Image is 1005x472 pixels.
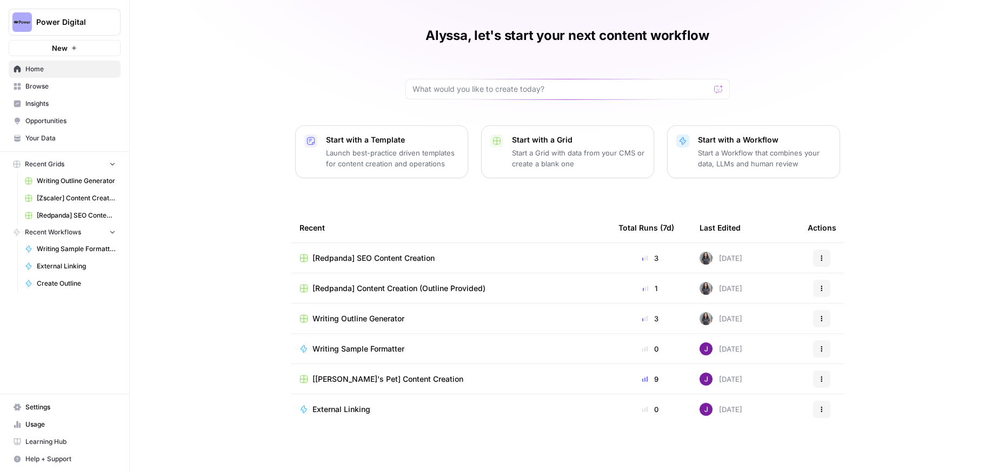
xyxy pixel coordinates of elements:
p: Start a Workflow that combines your data, LLMs and human review [698,147,831,169]
a: External Linking [20,258,121,275]
div: 0 [618,343,682,354]
a: Learning Hub [9,433,121,450]
span: Browse [25,82,116,91]
span: Power Digital [36,17,102,28]
div: 9 [618,374,682,385]
span: External Linking [37,261,116,271]
a: Browse [9,78,121,95]
span: [[PERSON_NAME]'s Pet] Content Creation [312,374,463,385]
p: Start with a Grid [512,134,645,145]
span: Writing Outline Generator [37,176,116,186]
img: nj1ssy6o3lyd6ijko0eoja4aphzn [700,403,713,416]
div: Total Runs (7d) [618,213,674,242]
span: [Redpanda] SEO Content Creation [37,211,116,220]
div: 0 [618,404,682,415]
button: Start with a WorkflowStart a Workflow that combines your data, LLMs and human review [667,125,840,178]
a: [Redpanda] Content Creation (Outline Provided) [299,283,601,294]
span: Writing Sample Formatter [312,343,404,354]
img: jr829soo748j3aun7ehv67oypzvm [700,252,713,265]
img: jr829soo748j3aun7ehv67oypzvm [700,312,713,325]
span: Recent Grids [25,159,64,169]
span: [Redpanda] Content Creation (Outline Provided) [312,283,485,294]
a: Usage [9,416,121,433]
p: Start a Grid with data from your CMS or create a blank one [512,147,645,169]
div: Actions [808,213,836,242]
a: [[PERSON_NAME]'s Pet] Content Creation [299,374,601,385]
span: Writing Sample Formatter [37,244,116,254]
div: [DATE] [700,373,742,386]
img: nj1ssy6o3lyd6ijko0eoja4aphzn [700,342,713,355]
div: 3 [618,313,682,324]
span: External Linking [312,404,370,415]
span: [Zscaler] Content Creation [37,193,116,203]
a: Your Data [9,130,121,147]
span: Recent Workflows [25,227,81,237]
a: External Linking [299,404,601,415]
div: Recent [299,213,601,242]
div: 1 [618,283,682,294]
a: [Zscaler] Content Creation [20,190,121,207]
span: Create Outline [37,279,116,288]
button: Recent Workflows [9,224,121,240]
span: Your Data [25,133,116,143]
span: Settings [25,402,116,412]
input: What would you like to create today? [412,84,710,95]
p: Start with a Template [326,134,459,145]
button: Help + Support [9,450,121,468]
div: [DATE] [700,282,742,295]
div: [DATE] [700,252,742,265]
a: Writing Sample Formatter [20,240,121,258]
a: Opportunities [9,112,121,130]
img: Power Digital Logo [12,12,32,32]
span: Home [25,64,116,74]
a: Home [9,60,121,78]
div: [DATE] [700,312,742,325]
button: Start with a TemplateLaunch best-practice driven templates for content creation and operations [295,125,468,178]
a: Writing Outline Generator [20,172,121,190]
img: jr829soo748j3aun7ehv67oypzvm [700,282,713,295]
button: Recent Grids [9,156,121,172]
a: Writing Sample Formatter [299,343,601,354]
a: Insights [9,95,121,112]
span: Insights [25,99,116,109]
div: 3 [618,253,682,264]
a: [Redpanda] SEO Content Creation [299,253,601,264]
div: [DATE] [700,342,742,355]
span: [Redpanda] SEO Content Creation [312,253,435,264]
span: New [52,43,68,53]
a: Settings [9,399,121,416]
span: Learning Hub [25,437,116,447]
a: Writing Outline Generator [299,313,601,324]
button: Start with a GridStart a Grid with data from your CMS or create a blank one [481,125,654,178]
span: Help + Support [25,454,116,464]
button: New [9,40,121,56]
p: Launch best-practice driven templates for content creation and operations [326,147,459,169]
p: Start with a Workflow [698,134,831,145]
div: Last Edited [700,213,741,242]
div: [DATE] [700,403,742,416]
img: nj1ssy6o3lyd6ijko0eoja4aphzn [700,373,713,386]
button: Workspace: Power Digital [9,9,121,36]
span: Usage [25,420,116,429]
h1: Alyssa, let's start your next content workflow [425,27,709,44]
a: [Redpanda] SEO Content Creation [20,207,121,224]
span: Opportunities [25,116,116,126]
span: Writing Outline Generator [312,313,404,324]
a: Create Outline [20,275,121,292]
